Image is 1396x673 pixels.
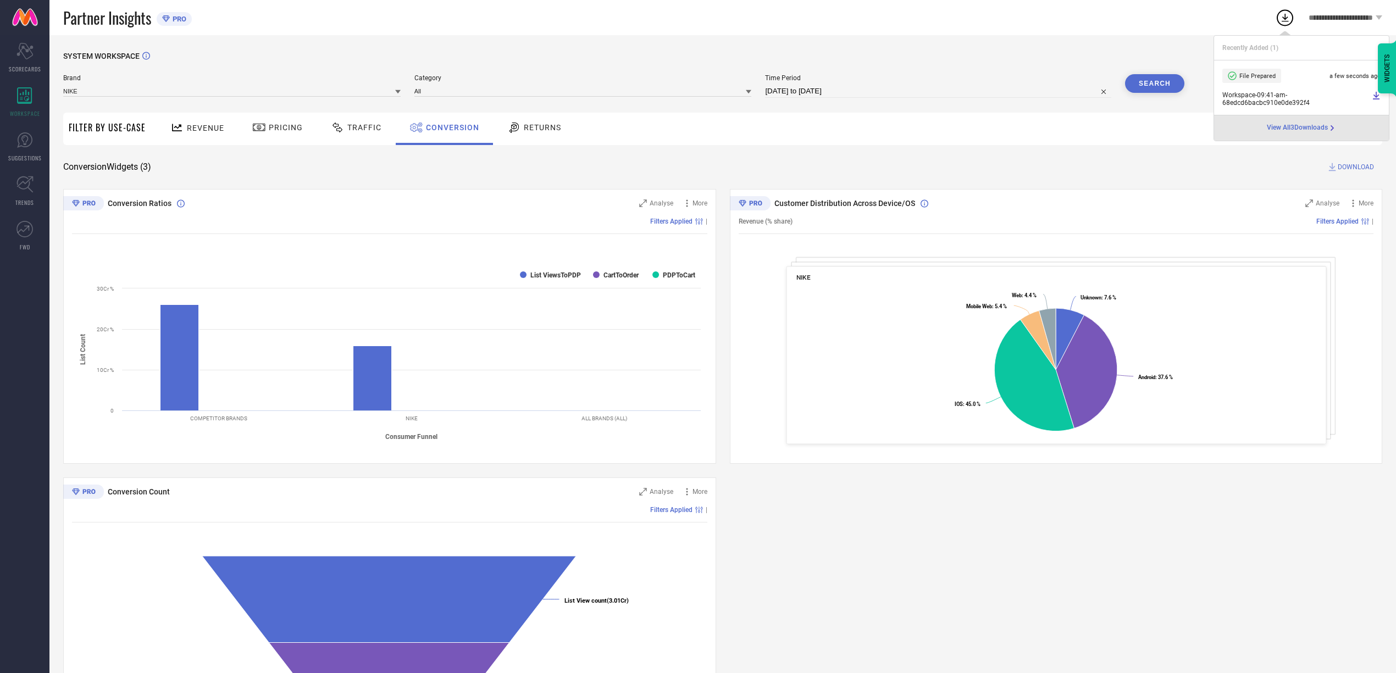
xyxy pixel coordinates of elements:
[730,196,771,213] div: Premium
[530,271,581,279] text: List ViewsToPDP
[15,198,34,207] span: TRENDS
[63,485,104,501] div: Premium
[97,367,114,373] text: 10Cr %
[765,85,1111,98] input: Select time period
[1267,124,1337,132] div: Open download page
[603,271,639,279] text: CartToOrder
[414,74,752,82] span: Category
[650,199,673,207] span: Analyse
[1138,374,1155,380] tspan: Android
[63,74,401,82] span: Brand
[1222,91,1369,107] span: Workspace - 09:41-am - 68edcd6bacbc910e0de392f4
[1267,124,1337,132] a: View All3Downloads
[187,124,224,132] span: Revenue
[269,123,303,132] span: Pricing
[63,52,140,60] span: SYSTEM WORKSPACE
[69,121,146,134] span: Filter By Use-Case
[1125,74,1184,93] button: Search
[1239,73,1276,80] span: File Prepared
[1081,294,1116,301] text: : 7.6 %
[650,218,693,225] span: Filters Applied
[97,286,114,292] text: 30Cr %
[693,488,707,496] span: More
[774,199,915,208] span: Customer Distribution Across Device/OS
[1359,199,1373,207] span: More
[1012,292,1022,298] tspan: Web
[1138,374,1172,380] text: : 37.6 %
[639,488,647,496] svg: Zoom
[1305,199,1313,207] svg: Zoom
[663,271,695,279] text: PDPToCart
[8,154,42,162] span: SUGGESTIONS
[10,109,40,118] span: WORKSPACE
[1267,124,1328,132] span: View All 3 Downloads
[1316,218,1359,225] span: Filters Applied
[1372,91,1381,107] a: Download
[108,199,171,208] span: Conversion Ratios
[1372,218,1373,225] span: |
[1222,44,1278,52] span: Recently Added ( 1 )
[966,303,1006,309] text: : 5.4 %
[564,597,607,604] tspan: List View count
[79,334,87,365] tspan: List Count
[190,415,247,421] text: COMPETITOR BRANDS
[63,196,104,213] div: Premium
[765,74,1111,82] span: Time Period
[9,65,41,73] span: SCORECARDS
[1275,8,1295,27] div: Open download list
[1081,294,1101,301] tspan: Unknown
[1316,199,1339,207] span: Analyse
[796,274,810,281] span: NIKE
[1012,292,1037,298] text: : 4.4 %
[639,199,647,207] svg: Zoom
[581,415,627,421] text: ALL BRANDS (ALL)
[63,7,151,29] span: Partner Insights
[650,506,693,514] span: Filters Applied
[954,401,962,407] tspan: IOS
[650,488,673,496] span: Analyse
[110,408,114,414] text: 0
[97,326,114,332] text: 20Cr %
[20,243,30,251] span: FWD
[406,415,418,421] text: NIKE
[347,123,381,132] span: Traffic
[1338,162,1374,173] span: DOWNLOAD
[954,401,980,407] text: : 45.0 %
[108,487,170,496] span: Conversion Count
[426,123,479,132] span: Conversion
[693,199,707,207] span: More
[966,303,991,309] tspan: Mobile Web
[63,162,151,173] span: Conversion Widgets ( 3 )
[1329,73,1381,80] span: a few seconds ago
[564,597,629,604] text: (3.01Cr)
[706,218,707,225] span: |
[170,15,186,23] span: PRO
[524,123,561,132] span: Returns
[385,433,437,441] tspan: Consumer Funnel
[706,506,707,514] span: |
[739,218,793,225] span: Revenue (% share)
